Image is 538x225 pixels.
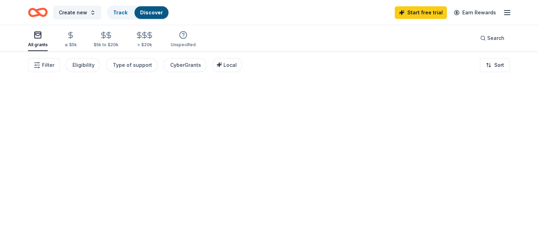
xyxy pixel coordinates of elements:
div: ≤ $5k [64,42,77,48]
div: Eligibility [73,61,95,69]
a: Earn Rewards [450,6,500,19]
div: $5k to $20k [94,42,118,48]
span: Filter [42,61,54,69]
button: Local [212,58,242,72]
span: Search [487,34,504,42]
span: Create new [59,8,87,17]
button: $5k to $20k [94,28,118,51]
button: > $20k [135,28,154,51]
div: CyberGrants [170,61,201,69]
a: Start free trial [395,6,447,19]
div: All grants [28,42,48,48]
span: Local [223,62,237,68]
button: All grants [28,28,48,51]
button: Unspecified [171,28,196,51]
button: ≤ $5k [64,28,77,51]
button: Type of support [106,58,158,72]
a: Track [113,9,127,15]
button: Create new [53,6,101,20]
button: Eligibility [65,58,100,72]
button: Sort [480,58,510,72]
a: Home [28,4,48,21]
button: TrackDiscover [107,6,169,20]
span: Sort [494,61,504,69]
div: Type of support [113,61,152,69]
a: Discover [140,9,163,15]
button: Search [475,31,510,45]
div: > $20k [135,42,154,48]
div: Unspecified [171,42,196,48]
button: Filter [28,58,60,72]
button: CyberGrants [163,58,207,72]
